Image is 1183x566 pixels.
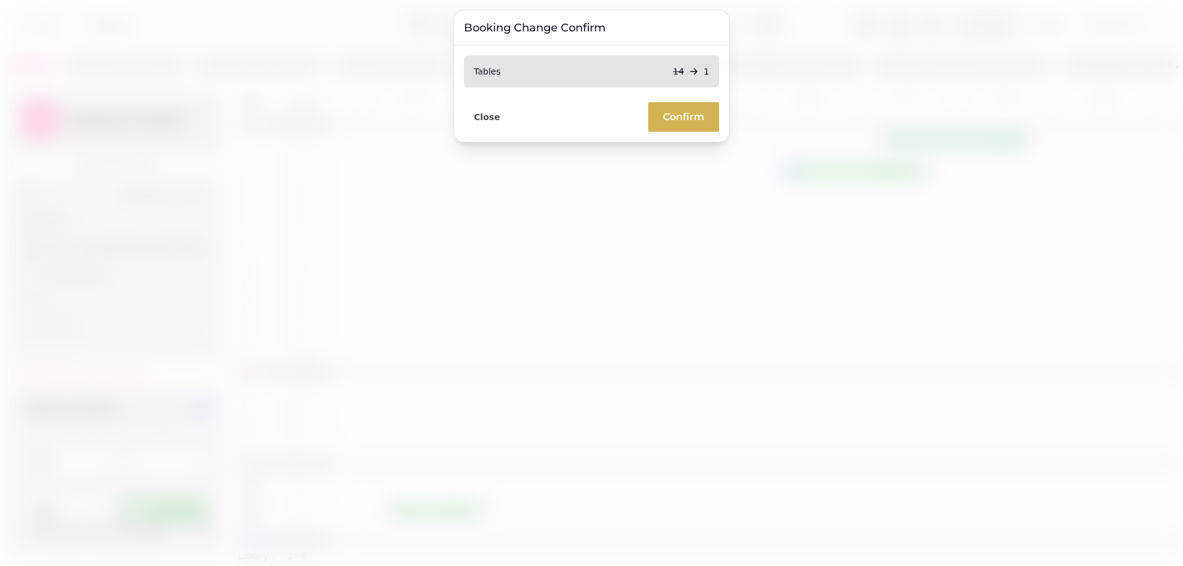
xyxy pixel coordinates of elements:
[474,113,500,121] span: Close
[704,65,709,78] p: 1
[474,65,501,78] p: Tables
[464,20,719,35] h3: Booking Change Confirm
[673,65,684,78] p: 14
[648,102,719,132] button: Confirm
[663,112,704,122] span: Confirm
[464,109,510,125] button: Close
